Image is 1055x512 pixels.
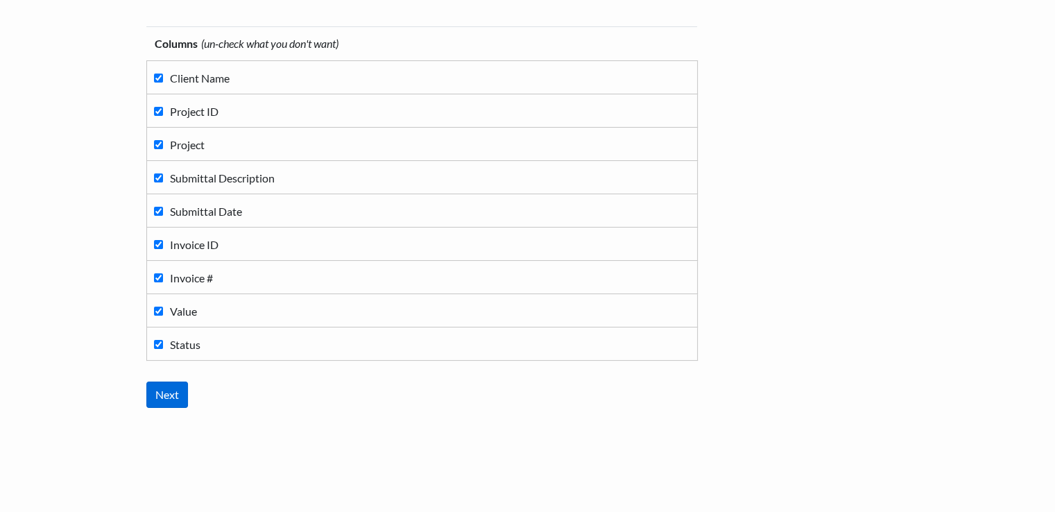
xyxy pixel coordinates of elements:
[986,443,1038,495] iframe: Drift Widget Chat Controller
[170,238,218,251] span: Invoice ID
[154,140,163,149] input: Project
[154,74,163,83] input: Client Name
[170,205,242,218] span: Submittal Date
[170,271,213,284] span: Invoice #
[154,207,163,216] input: Submittal Date
[154,240,163,249] input: Invoice ID
[170,105,218,118] span: Project ID
[170,338,200,351] span: Status
[170,171,275,185] span: Submittal Description
[201,37,338,50] i: (un-check what you don't want)
[170,71,230,85] span: Client Name
[154,273,163,282] input: Invoice #
[154,107,163,116] input: Project ID
[170,305,197,318] span: Value
[154,307,163,316] input: Value
[170,138,205,151] span: Project
[154,173,163,182] input: Submittal Description
[154,340,163,349] input: Status
[146,27,697,61] th: Columns
[146,382,188,408] input: Next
